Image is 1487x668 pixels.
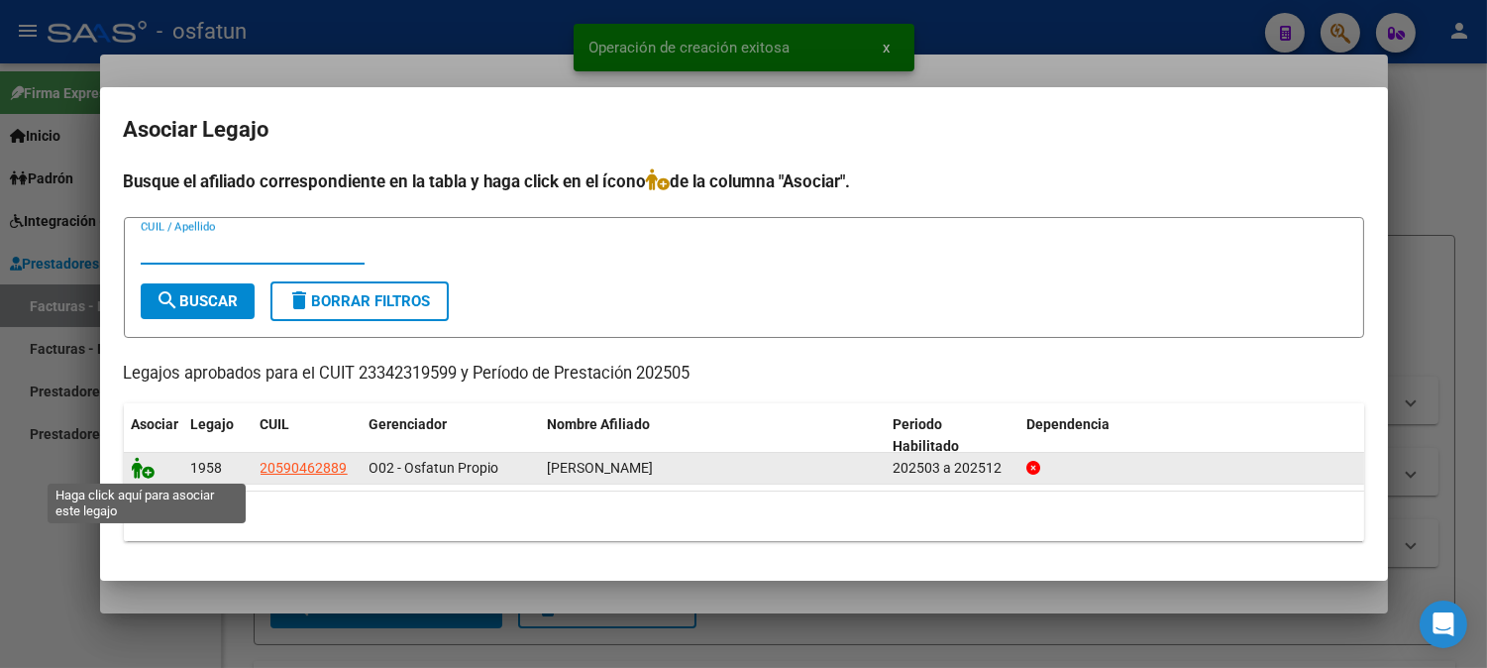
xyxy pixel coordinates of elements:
span: O02 - Osfatun Propio [370,460,499,476]
datatable-header-cell: Legajo [183,403,253,469]
span: Periodo Habilitado [893,416,959,455]
div: Open Intercom Messenger [1420,601,1467,648]
span: CUIL [261,416,290,432]
h4: Busque el afiliado correspondiente en la tabla y haga click en el ícono de la columna "Asociar". [124,168,1364,194]
span: Buscar [157,292,239,310]
button: Borrar Filtros [270,281,449,321]
span: 20590462889 [261,460,348,476]
div: 202503 a 202512 [893,457,1010,480]
mat-icon: delete [288,288,312,312]
h2: Asociar Legajo [124,111,1364,149]
button: Buscar [141,283,255,319]
mat-icon: search [157,288,180,312]
span: Asociar [132,416,179,432]
datatable-header-cell: Periodo Habilitado [885,403,1018,469]
datatable-header-cell: Nombre Afiliado [540,403,886,469]
span: Nombre Afiliado [548,416,651,432]
span: GORDILLO ANGEL BENJAMN [548,460,654,476]
span: 1958 [191,460,223,476]
div: 1 registros [124,492,1364,541]
datatable-header-cell: Dependencia [1018,403,1364,469]
span: Legajo [191,416,235,432]
datatable-header-cell: CUIL [253,403,362,469]
span: Gerenciador [370,416,448,432]
datatable-header-cell: Gerenciador [362,403,540,469]
p: Legajos aprobados para el CUIT 23342319599 y Período de Prestación 202505 [124,362,1364,387]
datatable-header-cell: Asociar [124,403,183,469]
span: Dependencia [1026,416,1110,432]
span: Borrar Filtros [288,292,431,310]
